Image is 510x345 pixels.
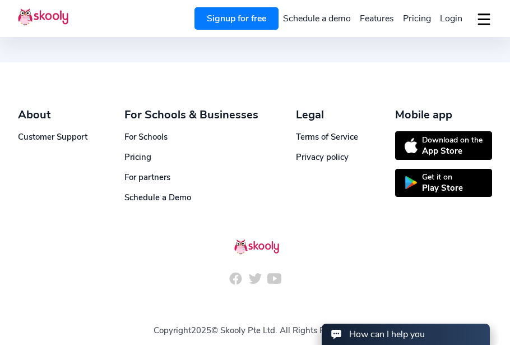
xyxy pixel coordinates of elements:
img: icon-playstore [405,176,418,189]
div: Legal [296,107,358,122]
span: Login [440,12,462,25]
img: icon-appstore [405,138,418,153]
a: Schedule a demo [279,10,355,27]
a: Download on theApp Store [395,131,492,160]
a: Schedule a Demo [124,192,191,203]
a: Features [355,10,398,27]
img: Skooly [234,239,279,255]
a: For partners [124,172,170,183]
div: For Schools & Businesses [124,107,258,122]
span: Pricing [403,12,431,25]
div: Mobile app [395,107,492,122]
a: Customer Support [18,131,87,142]
a: Terms of Service [296,131,358,142]
a: Pricing [124,151,151,163]
a: Signup for free [194,7,279,30]
a: Login [435,10,467,27]
div: App Store [422,145,483,157]
a: Pricing [398,10,435,27]
div: Play Store [422,182,463,194]
div: Copyright © Skooly Pte Ltd. All Rights Reserved. [18,289,492,336]
div: Get it on [422,172,463,182]
button: dropdown menu [476,7,492,33]
a: For Schools [124,131,168,142]
img: Skooly [18,8,68,26]
div: About [18,107,87,122]
a: Get it onPlay Store [395,169,492,197]
a: Privacy policy [296,151,349,163]
div: Download on the [422,135,483,145]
